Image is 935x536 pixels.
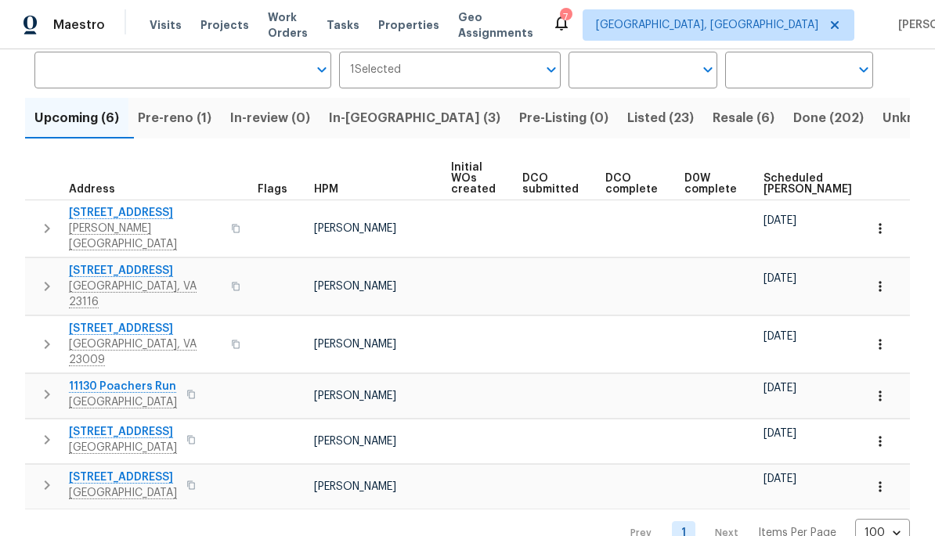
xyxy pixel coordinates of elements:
span: Geo Assignments [458,9,533,41]
button: Open [853,59,875,81]
span: Resale (6) [713,107,774,129]
span: DCO submitted [522,173,579,195]
span: [PERSON_NAME] [314,436,396,447]
span: [DATE] [764,473,796,484]
span: [DATE] [764,428,796,439]
span: [PERSON_NAME] [314,390,396,401]
span: [PERSON_NAME] [314,339,396,350]
span: 1 Selected [350,63,401,77]
span: [PERSON_NAME] [314,481,396,492]
span: Pre-reno (1) [138,107,211,129]
span: [DATE] [764,273,796,284]
span: [PERSON_NAME] [314,281,396,292]
span: [DATE] [764,331,796,342]
span: Initial WOs created [451,162,496,195]
span: Listed (23) [627,107,694,129]
span: Address [69,184,115,195]
span: D0W complete [684,173,737,195]
span: [DATE] [764,215,796,226]
span: Flags [258,184,287,195]
button: Open [540,59,562,81]
span: Projects [200,17,249,33]
span: In-[GEOGRAPHIC_DATA] (3) [329,107,500,129]
span: Properties [378,17,439,33]
span: Scheduled [PERSON_NAME] [764,173,852,195]
span: [DATE] [764,383,796,394]
span: Visits [150,17,182,33]
span: HPM [314,184,338,195]
span: Pre-Listing (0) [519,107,608,129]
span: [GEOGRAPHIC_DATA], [GEOGRAPHIC_DATA] [596,17,818,33]
span: Tasks [327,20,359,31]
span: DCO complete [605,173,658,195]
span: Upcoming (6) [34,107,119,129]
span: In-review (0) [230,107,310,129]
span: Work Orders [268,9,308,41]
span: Maestro [53,17,105,33]
span: [PERSON_NAME] [314,223,396,234]
span: Done (202) [793,107,864,129]
button: Open [697,59,719,81]
button: Open [311,59,333,81]
div: 7 [560,9,571,25]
